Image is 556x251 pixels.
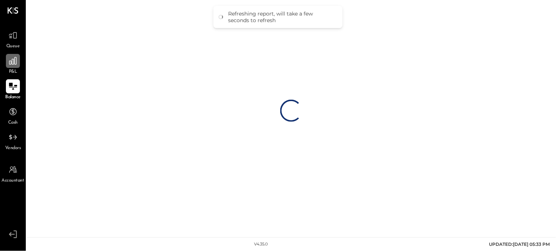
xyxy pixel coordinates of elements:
[6,43,20,50] span: Queue
[489,241,550,247] span: UPDATED: [DATE] 05:33 PM
[0,28,25,50] a: Queue
[0,130,25,152] a: Vendors
[0,105,25,126] a: Cash
[9,69,17,75] span: P&L
[5,94,21,101] span: Balance
[0,163,25,184] a: Accountant
[0,54,25,75] a: P&L
[2,178,24,184] span: Accountant
[228,10,335,24] div: Refreshing report, will take a few seconds to refresh
[8,120,18,126] span: Cash
[5,145,21,152] span: Vendors
[0,79,25,101] a: Balance
[254,241,268,247] div: v 4.35.0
